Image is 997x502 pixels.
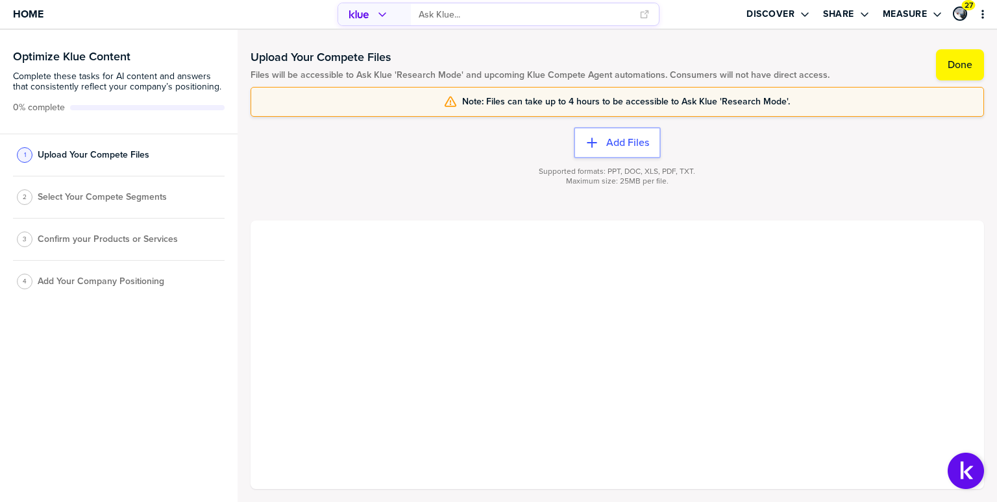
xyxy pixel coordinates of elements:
label: Share [823,8,854,20]
div: Peter Craigen [953,6,967,21]
button: Add Files [574,127,661,158]
span: 1 [24,150,26,160]
input: Ask Klue... [419,4,632,25]
a: Edit Profile [952,5,968,22]
span: 2 [23,192,27,202]
span: Select Your Compete Segments [38,192,167,202]
h3: Optimize Klue Content [13,51,225,62]
span: Maximum size: 25MB per file. [566,176,669,186]
h1: Upload Your Compete Files [251,49,830,65]
button: Done [936,49,984,80]
span: Supported formats: PPT, DOC, XLS, PDF, TXT. [539,167,695,176]
label: Measure [883,8,928,20]
img: 80f7c9fa3b1e01c4e88e1d678b39c264-sml.png [954,8,966,19]
span: Upload Your Compete Files [38,150,149,160]
label: Discover [746,8,794,20]
span: Files will be accessible to Ask Klue 'Research Mode' and upcoming Klue Compete Agent automations.... [251,70,830,80]
span: 27 [965,1,973,10]
span: 3 [23,234,27,244]
span: Confirm your Products or Services [38,234,178,245]
span: 4 [23,276,27,286]
span: Complete these tasks for AI content and answers that consistently reflect your company’s position... [13,71,225,92]
span: Home [13,8,43,19]
span: Add Your Company Positioning [38,276,164,287]
label: Add Files [606,136,649,149]
button: Open Support Center [948,453,984,489]
span: Active [13,102,65,113]
label: Done [948,58,972,71]
span: Note: Files can take up to 4 hours to be accessible to Ask Klue 'Research Mode'. [462,97,790,107]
